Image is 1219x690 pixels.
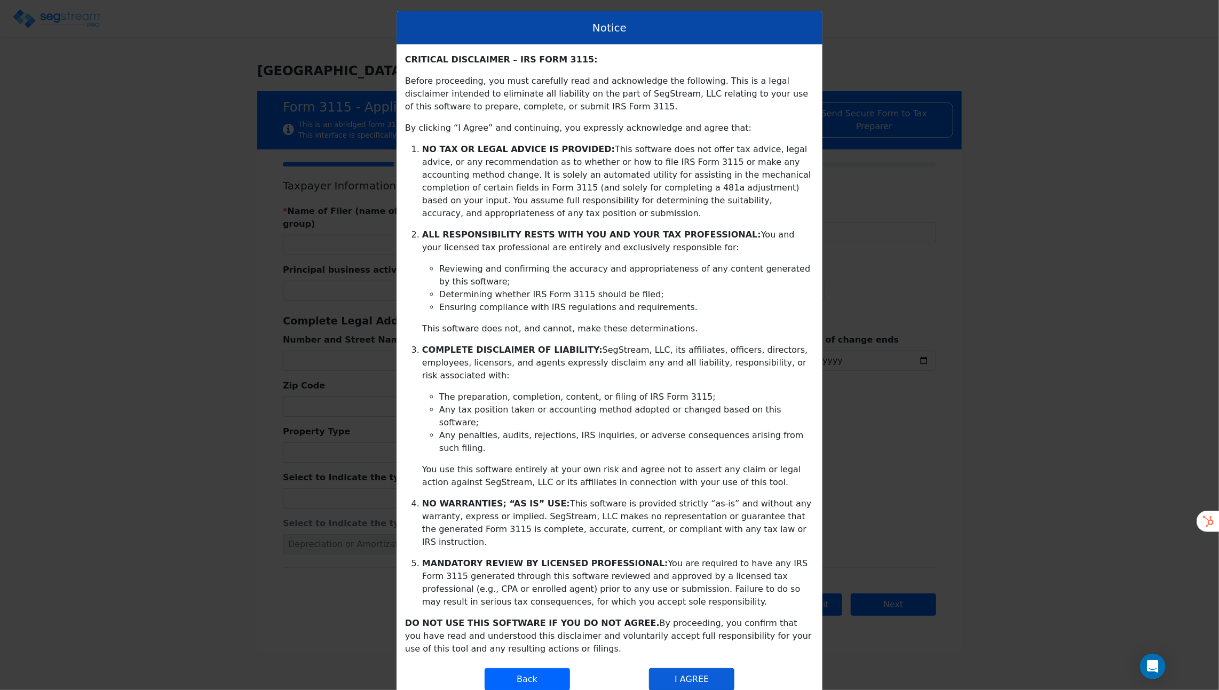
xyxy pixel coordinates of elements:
b: DO NOT USE THIS SOFTWARE IF YOU DO NOT AGREE. [405,618,660,628]
p: This software does not offer tax advice, legal advice, or any recommendation as to whether or how... [422,143,814,220]
li: Determining whether IRS Form 3115 should be filed; [439,288,814,301]
h5: Notice [592,20,627,36]
p: Before proceeding, you must carefully read and acknowledge the following. This is a legal disclai... [405,75,814,113]
p: You are required to have any IRS Form 3115 generated through this software reviewed and approved ... [422,557,814,608]
li: Any tax position taken or accounting method adopted or changed based on this software; [439,403,814,429]
p: By clicking “I Agree” and continuing, you expressly acknowledge and agree that: [405,122,814,134]
p: SegStream, LLC, its affiliates, officers, directors, employees, licensors, and agents expressly d... [422,344,814,382]
b: MANDATORY REVIEW BY LICENSED PROFESSIONAL: [422,558,668,568]
p: You and your licensed tax professional are entirely and exclusively responsible for: [422,228,814,254]
p: This software is provided strictly “as-is” and without any warranty, express or implied. SegStrea... [422,497,814,549]
b: NO TAX OR LEGAL ADVICE IS PROVIDED: [422,144,615,154]
p: You use this software entirely at your own risk and agree not to assert any claim or legal action... [422,463,814,489]
li: The preparation, completion, content, or filing of IRS Form 3115; [439,391,814,403]
li: Ensuring compliance with IRS regulations and requirements. [439,301,814,314]
p: This software does not, and cannot, make these determinations. [422,322,814,335]
b: COMPLETE DISCLAIMER OF LIABILITY: [422,345,603,355]
b: ALL RESPONSIBILITY RESTS WITH YOU AND YOUR TAX PROFESSIONAL: [422,229,761,240]
div: Open Intercom Messenger [1140,654,1166,679]
p: By proceeding, you confirm that you have read and understood this disclaimer and voluntarily acce... [405,617,814,655]
b: NO WARRANTIES; “AS IS” USE: [422,498,570,509]
li: Reviewing and confirming the accuracy and appropriateness of any content generated by this software; [439,263,814,288]
li: Any penalties, audits, rejections, IRS inquiries, or adverse consequences arising from such filing. [439,429,814,455]
b: CRITICAL DISCLAIMER – IRS FORM 3115: [405,54,598,65]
